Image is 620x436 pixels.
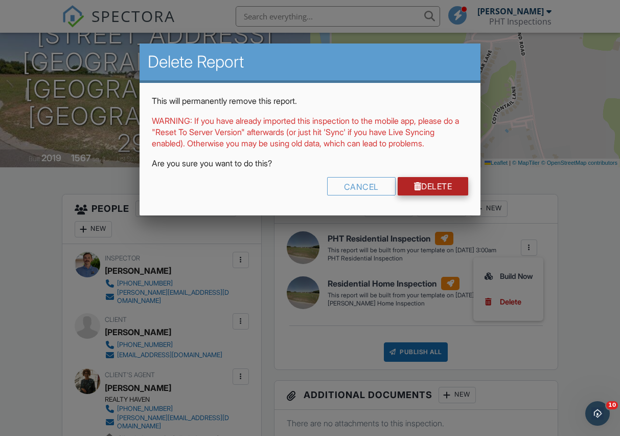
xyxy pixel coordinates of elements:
p: This will permanently remove this report. [152,95,468,106]
a: Delete [398,177,469,195]
h2: Delete Report [148,52,472,72]
iframe: Intercom live chat [585,401,610,426]
div: Cancel [327,177,396,195]
p: Are you sure you want to do this? [152,158,468,169]
p: WARNING: If you have already imported this inspection to the mobile app, please do a "Reset To Se... [152,115,468,149]
span: 10 [606,401,618,409]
